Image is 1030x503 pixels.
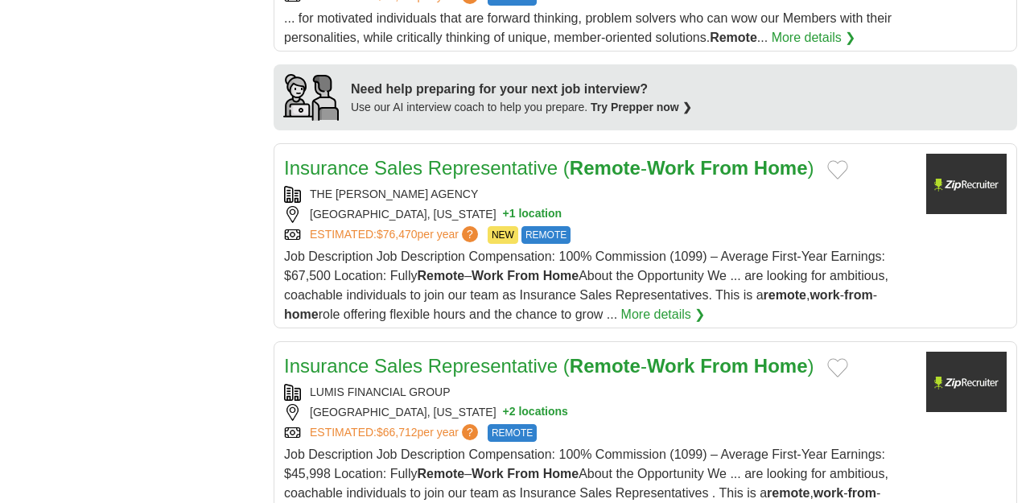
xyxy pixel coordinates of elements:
span: ? [462,226,478,242]
span: $66,712 [377,426,418,439]
span: + [503,404,509,421]
strong: Work [472,467,504,480]
a: Insurance Sales Representative (Remote-Work From Home) [284,355,814,377]
strong: From [700,355,748,377]
span: + [503,206,509,223]
a: ESTIMATED:$76,470per year? [310,226,481,244]
a: More details ❯ [621,305,706,324]
strong: remote [767,486,810,500]
strong: Work [647,355,695,377]
img: Company logo [926,154,1007,214]
strong: From [507,269,539,282]
strong: Work [647,157,695,179]
span: REMOTE [521,226,571,244]
strong: Home [543,467,579,480]
span: REMOTE [488,424,537,442]
strong: Remote [417,269,464,282]
a: Try Prepper now ❯ [591,101,692,113]
img: Company logo [926,352,1007,412]
strong: from [848,486,877,500]
span: NEW [488,226,518,244]
strong: Home [754,355,808,377]
strong: Remote [570,355,641,377]
button: +2 locations [503,404,568,421]
div: Use our AI interview coach to help you prepare. [351,99,692,116]
div: [GEOGRAPHIC_DATA], [US_STATE] [284,404,913,421]
strong: Home [543,269,579,282]
strong: Remote [417,467,464,480]
span: Job Description Job Description Compensation: 100% Commission (1099) – Average First-Year Earning... [284,249,888,321]
a: Insurance Sales Representative (Remote-Work From Home) [284,157,814,179]
div: [GEOGRAPHIC_DATA], [US_STATE] [284,206,913,223]
div: Need help preparing for your next job interview? [351,80,692,99]
strong: From [700,157,748,179]
div: THE [PERSON_NAME] AGENCY [284,186,913,203]
strong: Remote [570,157,641,179]
strong: from [844,288,873,302]
a: More details ❯ [772,28,856,47]
div: LUMIS FINANCIAL GROUP [284,384,913,401]
button: Add to favorite jobs [827,358,848,377]
strong: Work [472,269,504,282]
button: Add to favorite jobs [827,160,848,179]
strong: Remote [710,31,757,44]
span: ? [462,424,478,440]
a: ESTIMATED:$66,712per year? [310,424,481,442]
strong: remote [764,288,806,302]
span: $76,470 [377,228,418,241]
strong: Home [754,157,808,179]
strong: work [810,288,839,302]
strong: work [814,486,843,500]
button: +1 location [503,206,562,223]
strong: home [284,307,319,321]
span: ... for motivated individuals that are forward thinking, problem solvers who can wow our Members ... [284,11,892,44]
strong: From [507,467,539,480]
